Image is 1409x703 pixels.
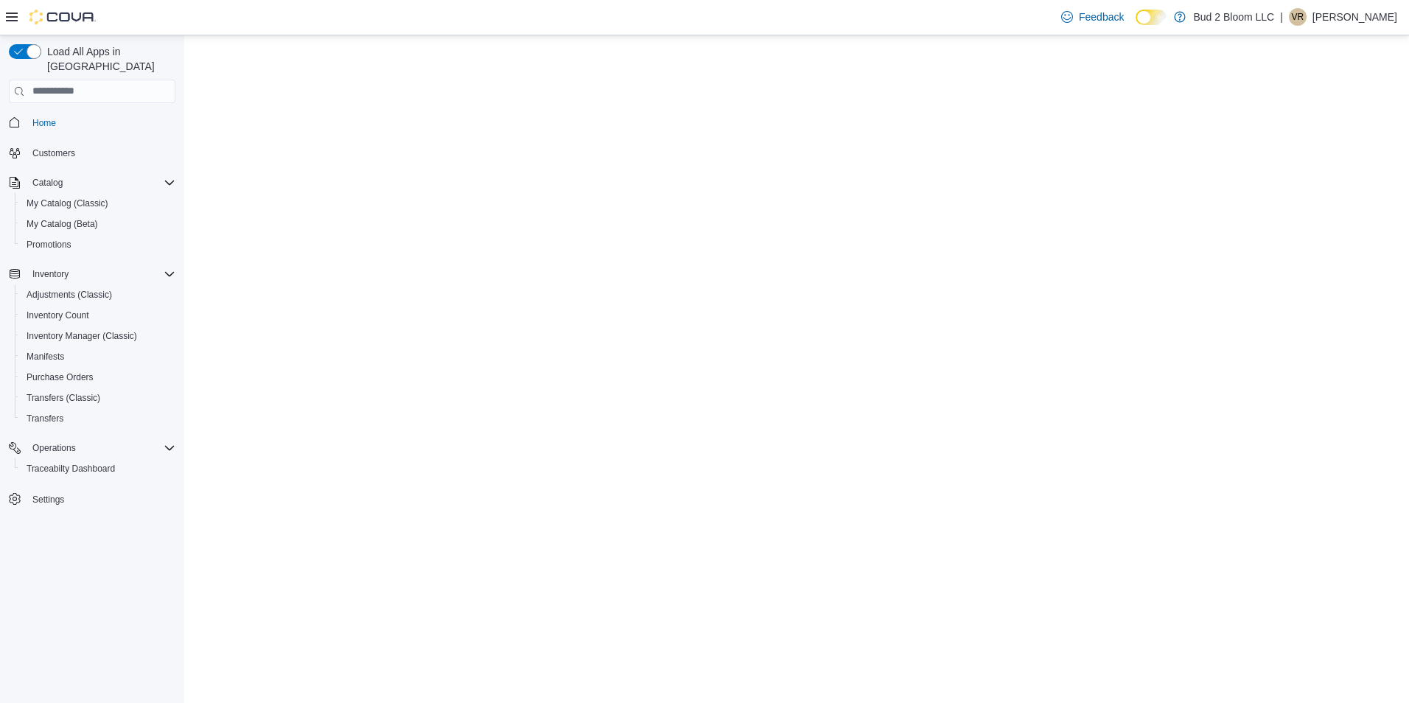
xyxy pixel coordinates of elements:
[21,460,175,478] span: Traceabilty Dashboard
[32,177,63,189] span: Catalog
[27,463,115,475] span: Traceabilty Dashboard
[27,309,89,321] span: Inventory Count
[3,172,181,193] button: Catalog
[27,239,71,251] span: Promotions
[1055,2,1130,32] a: Feedback
[21,460,121,478] a: Traceabilty Dashboard
[32,147,75,159] span: Customers
[1136,25,1136,26] span: Dark Mode
[21,286,118,304] a: Adjustments (Classic)
[15,214,181,234] button: My Catalog (Beta)
[27,197,108,209] span: My Catalog (Classic)
[27,114,62,132] a: Home
[27,371,94,383] span: Purchase Orders
[15,346,181,367] button: Manifests
[27,113,175,132] span: Home
[32,442,76,454] span: Operations
[21,307,175,324] span: Inventory Count
[15,408,181,429] button: Transfers
[41,44,175,74] span: Load All Apps in [GEOGRAPHIC_DATA]
[21,348,70,366] a: Manifests
[27,289,112,301] span: Adjustments (Classic)
[15,367,181,388] button: Purchase Orders
[1312,8,1397,26] p: [PERSON_NAME]
[32,494,64,506] span: Settings
[15,388,181,408] button: Transfers (Classic)
[21,368,175,386] span: Purchase Orders
[27,330,137,342] span: Inventory Manager (Classic)
[21,307,95,324] a: Inventory Count
[21,215,175,233] span: My Catalog (Beta)
[15,326,181,346] button: Inventory Manager (Classic)
[1136,10,1167,25] input: Dark Mode
[21,327,143,345] a: Inventory Manager (Classic)
[27,439,175,457] span: Operations
[32,117,56,129] span: Home
[27,489,175,508] span: Settings
[1193,8,1274,26] p: Bud 2 Bloom LLC
[27,351,64,363] span: Manifests
[27,491,70,508] a: Settings
[21,389,106,407] a: Transfers (Classic)
[15,305,181,326] button: Inventory Count
[21,236,175,253] span: Promotions
[27,413,63,424] span: Transfers
[1280,8,1283,26] p: |
[27,218,98,230] span: My Catalog (Beta)
[21,410,175,427] span: Transfers
[27,144,81,162] a: Customers
[21,286,175,304] span: Adjustments (Classic)
[27,174,69,192] button: Catalog
[15,284,181,305] button: Adjustments (Classic)
[21,195,175,212] span: My Catalog (Classic)
[27,174,175,192] span: Catalog
[3,112,181,133] button: Home
[21,327,175,345] span: Inventory Manager (Classic)
[21,368,99,386] a: Purchase Orders
[21,215,104,233] a: My Catalog (Beta)
[21,195,114,212] a: My Catalog (Classic)
[27,265,175,283] span: Inventory
[3,488,181,509] button: Settings
[27,439,82,457] button: Operations
[27,392,100,404] span: Transfers (Classic)
[15,234,181,255] button: Promotions
[21,410,69,427] a: Transfers
[1289,8,1307,26] div: Valerie Richards
[32,268,69,280] span: Inventory
[9,106,175,548] nav: Complex example
[27,265,74,283] button: Inventory
[15,193,181,214] button: My Catalog (Classic)
[15,458,181,479] button: Traceabilty Dashboard
[3,142,181,164] button: Customers
[21,348,175,366] span: Manifests
[21,236,77,253] a: Promotions
[1079,10,1124,24] span: Feedback
[3,264,181,284] button: Inventory
[1292,8,1304,26] span: VR
[3,438,181,458] button: Operations
[27,144,175,162] span: Customers
[21,389,175,407] span: Transfers (Classic)
[29,10,96,24] img: Cova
